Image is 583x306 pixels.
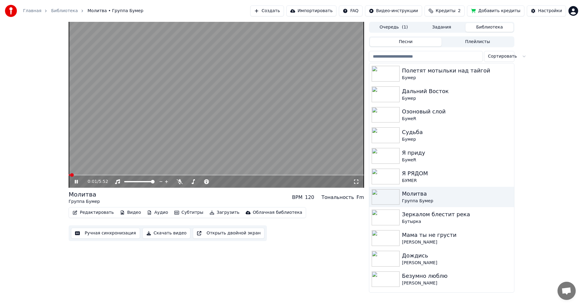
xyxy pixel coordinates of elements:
div: Я РЯДОМ [402,169,512,178]
button: Импортировать [286,5,337,16]
button: FAQ [339,5,362,16]
button: Аудио [145,208,170,217]
div: [PERSON_NAME] [402,260,512,266]
div: БумеR [402,157,512,163]
button: Очередь [370,23,418,32]
span: 5:52 [99,179,108,185]
a: Главная [23,8,41,14]
button: Субтитры [172,208,206,217]
div: Безумно люблю [402,272,512,280]
div: БумеR [402,116,512,122]
div: Озоновый слой [402,107,512,116]
button: Ручная синхронизация [71,228,140,239]
img: youka [5,5,17,17]
button: Добавить кредиты [467,5,524,16]
button: Видео-инструкции [365,5,422,16]
button: Скачать видео [142,228,191,239]
div: 120 [305,194,314,201]
div: Группа Бумер [69,199,100,205]
div: Судьба [402,128,512,136]
button: Редактировать [70,208,116,217]
button: Кредиты2 [424,5,465,16]
button: Плейлисты [442,38,513,46]
div: Молитва [69,190,100,199]
span: Кредиты [436,8,455,14]
button: Библиотека [465,23,513,32]
div: Я приду [402,149,512,157]
button: Загрузить [207,208,242,217]
span: Молитва • Группа Бумер [87,8,143,14]
button: Настройки [527,5,566,16]
button: Видео [118,208,144,217]
div: Облачная библиотека [253,210,302,216]
div: Зеркалом блестит река [402,210,512,219]
div: Бумер [402,136,512,143]
div: Дождись [402,251,512,260]
div: Открытый чат [557,282,576,300]
span: 2 [458,8,461,14]
nav: breadcrumb [23,8,143,14]
div: Бумер [402,75,512,81]
button: Открыть двойной экран [193,228,264,239]
div: Полетят мотыльки над тайгой [402,66,512,75]
div: Дальний Восток [402,87,512,96]
button: Создать [250,5,284,16]
span: Сортировать [488,53,517,59]
div: Тональность [322,194,354,201]
div: [PERSON_NAME] [402,239,512,245]
button: Песни [370,38,442,46]
div: Молитва [402,190,512,198]
div: Бутырка [402,219,512,225]
div: BPM [292,194,302,201]
span: 0:01 [88,179,97,185]
div: / [88,179,102,185]
div: Мама ты не грусти [402,231,512,239]
div: Группа Бумер [402,198,512,204]
div: БУМЕR [402,178,512,184]
div: Настройки [538,8,562,14]
a: Библиотека [51,8,78,14]
div: Fm [356,194,364,201]
span: ( 1 ) [402,24,408,30]
div: Бумер [402,96,512,102]
div: [PERSON_NAME] [402,280,512,286]
button: Задания [418,23,466,32]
